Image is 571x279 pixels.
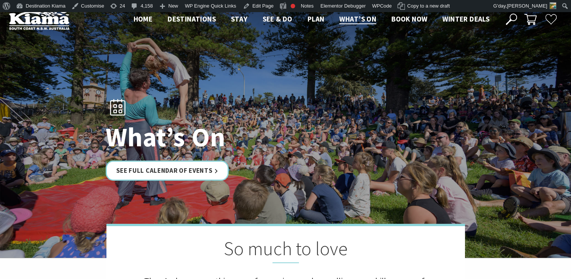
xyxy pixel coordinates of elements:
[308,14,325,23] span: Plan
[507,3,547,9] span: [PERSON_NAME]
[291,4,295,8] div: Focus keyphrase not set
[9,9,69,30] img: Kiama Logo
[442,14,489,23] span: Winter Deals
[339,14,376,23] span: What’s On
[168,14,216,23] span: Destinations
[144,237,427,263] h2: So much to love
[391,14,427,23] span: Book now
[126,13,497,26] nav: Main Menu
[106,161,229,181] a: See Full Calendar of Events
[134,14,153,23] span: Home
[106,122,319,152] h1: What’s On
[263,14,292,23] span: See & Do
[231,14,248,23] span: Stay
